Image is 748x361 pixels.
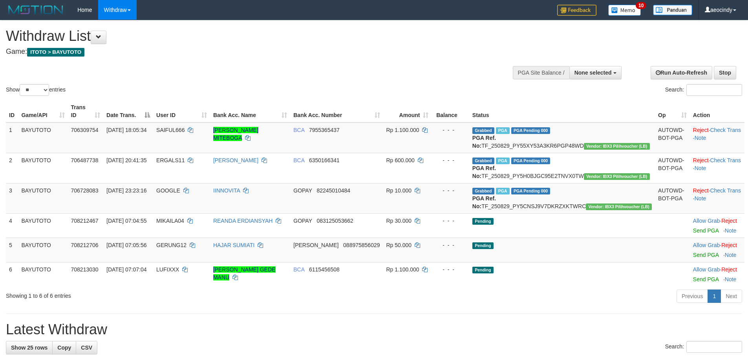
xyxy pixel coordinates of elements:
[695,165,706,171] a: Note
[710,127,741,133] a: Check Trans
[76,341,97,354] a: CSV
[153,100,210,123] th: User ID: activate to sort column ascending
[435,187,466,194] div: - - -
[293,242,338,248] span: [PERSON_NAME]
[11,345,48,351] span: Show 25 rows
[106,218,146,224] span: [DATE] 07:04:55
[557,5,596,16] img: Feedback.jpg
[693,127,709,133] a: Reject
[213,242,255,248] a: HAJAR SUMIATI
[6,4,66,16] img: MOTION_logo.png
[435,241,466,249] div: - - -
[584,143,650,150] span: Vendor URL: https://dashboard.q2checkout.com/secure
[693,218,720,224] a: Allow Grab
[293,127,304,133] span: BCA
[472,127,494,134] span: Grabbed
[6,238,18,262] td: 5
[20,84,49,96] select: Showentries
[469,153,655,183] td: TF_250829_PY5H0BJGC95E2TNVX0TW
[309,127,340,133] span: Copy 7955365437 to clipboard
[18,123,68,153] td: BAYUTOTO
[472,158,494,164] span: Grabbed
[655,183,690,213] td: AUTOWD-BOT-PGA
[496,127,510,134] span: Marked by aeojona
[690,123,744,153] td: · ·
[472,218,494,225] span: Pending
[18,213,68,238] td: BAYUTOTO
[156,127,185,133] span: SAIFUL666
[71,266,99,273] span: 708213030
[690,100,744,123] th: Action
[213,266,276,280] a: [PERSON_NAME] GEDE MANU
[435,217,466,225] div: - - -
[68,100,104,123] th: Trans ID: activate to sort column ascending
[686,341,742,353] input: Search:
[586,203,652,210] span: Vendor URL: https://dashboard.q2checkout.com/secure
[18,183,68,213] td: BAYUTOTO
[511,158,550,164] span: PGA Pending
[721,266,737,273] a: Reject
[6,28,491,44] h1: Withdraw List
[665,341,742,353] label: Search:
[156,266,179,273] span: LUFIXXX
[710,157,741,163] a: Check Trans
[690,153,744,183] td: · ·
[6,262,18,286] td: 6
[511,127,550,134] span: PGA Pending
[6,341,53,354] a: Show 25 rows
[432,100,469,123] th: Balance
[511,188,550,194] span: PGA Pending
[693,266,721,273] span: ·
[496,158,510,164] span: Marked by aeojona
[293,266,304,273] span: BCA
[106,127,146,133] span: [DATE] 18:05:34
[569,66,622,79] button: None selected
[6,100,18,123] th: ID
[290,100,383,123] th: Bank Acc. Number: activate to sort column ascending
[693,242,720,248] a: Allow Grab
[6,183,18,213] td: 3
[608,5,641,16] img: Button%20Memo.svg
[469,123,655,153] td: TF_250829_PY55XY53A3KR6PGP48WD
[293,187,312,194] span: GOPAY
[210,100,290,123] th: Bank Acc. Name: activate to sort column ascending
[690,262,744,286] td: ·
[665,84,742,96] label: Search:
[435,156,466,164] div: - - -
[386,187,412,194] span: Rp 10.000
[106,157,146,163] span: [DATE] 20:41:35
[316,218,353,224] span: Copy 083125053662 to clipboard
[156,157,185,163] span: ERGALS11
[686,84,742,96] input: Search:
[52,341,76,354] a: Copy
[655,153,690,183] td: AUTOWD-BOT-PGA
[103,100,153,123] th: Date Trans.: activate to sort column descending
[655,100,690,123] th: Op: activate to sort column ascending
[653,5,692,15] img: panduan.png
[472,267,494,273] span: Pending
[708,290,721,303] a: 1
[472,195,496,209] b: PGA Ref. No:
[469,183,655,213] td: TF_250829_PY5CNSJ9V7DKRZXKTWRC
[383,100,432,123] th: Amount: activate to sort column ascending
[18,262,68,286] td: BAYUTOTO
[293,218,312,224] span: GOPAY
[469,100,655,123] th: Status
[71,218,99,224] span: 708212467
[721,290,742,303] a: Next
[6,123,18,153] td: 1
[695,135,706,141] a: Note
[386,266,419,273] span: Rp 1.100.000
[156,242,187,248] span: GERUNG12
[513,66,569,79] div: PGA Site Balance /
[651,66,712,79] a: Run Auto-Refresh
[693,252,719,258] a: Send PGA
[213,218,272,224] a: REANDA ERDIANSYAH
[435,266,466,273] div: - - -
[721,218,737,224] a: Reject
[584,173,650,180] span: Vendor URL: https://dashboard.q2checkout.com/secure
[693,266,720,273] a: Allow Grab
[106,266,146,273] span: [DATE] 07:07:04
[690,238,744,262] td: ·
[71,242,99,248] span: 708212706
